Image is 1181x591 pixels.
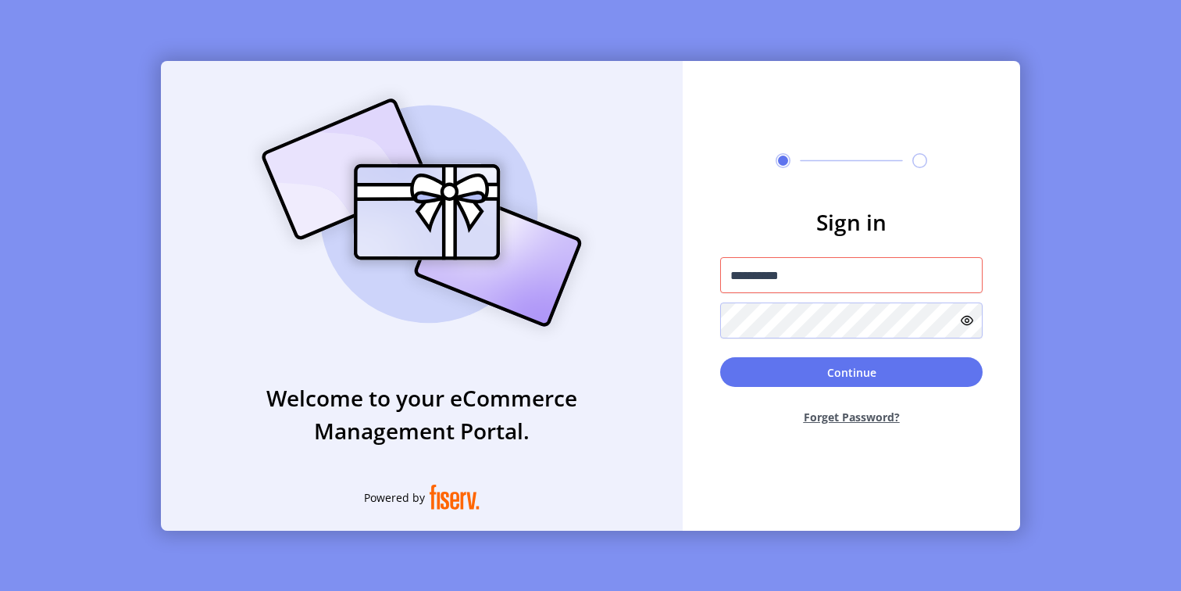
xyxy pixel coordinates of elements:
[720,206,983,238] h3: Sign in
[720,396,983,438] button: Forget Password?
[720,357,983,387] button: Continue
[161,381,683,447] h3: Welcome to your eCommerce Management Portal.
[238,81,605,344] img: card_Illustration.svg
[364,489,425,506] span: Powered by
